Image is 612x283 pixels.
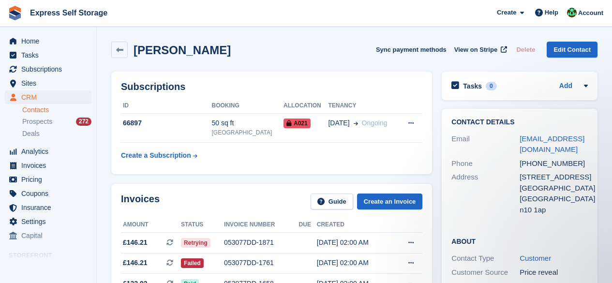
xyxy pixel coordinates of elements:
div: Email [451,134,520,155]
th: ID [121,98,211,114]
div: [DATE] 02:00 AM [317,258,393,268]
div: [GEOGRAPHIC_DATA] [211,128,284,137]
a: Express Self Storage [26,5,111,21]
a: menu [5,90,91,104]
a: menu [5,159,91,172]
div: [GEOGRAPHIC_DATA] [520,183,588,194]
th: Status [181,217,224,233]
span: Prospects [22,117,52,126]
div: 0 [486,82,497,90]
a: menu [5,229,91,242]
h2: Tasks [463,82,482,90]
span: Tasks [21,48,79,62]
div: 272 [76,118,91,126]
div: Phone [451,158,520,169]
span: Failed [181,258,204,268]
div: 053077DD-1871 [224,238,299,248]
span: Settings [21,215,79,228]
h2: [PERSON_NAME] [134,44,231,57]
th: Due [299,217,317,233]
a: View on Stripe [450,42,509,58]
a: menu [5,62,91,76]
div: Price reveal [520,267,588,278]
span: Help [545,8,558,17]
span: Home [21,34,79,48]
a: menu [5,173,91,186]
h2: Invoices [121,194,160,209]
th: Allocation [284,98,328,114]
span: CRM [21,90,79,104]
div: [PHONE_NUMBER] [520,158,588,169]
img: stora-icon-8386f47178a22dfd0bd8f6a31ec36ba5ce8667c1dd55bd0f319d3a0aa187defe.svg [8,6,22,20]
a: menu [5,201,91,214]
a: menu [5,215,91,228]
span: Invoices [21,159,79,172]
a: Customer [520,254,551,262]
span: Deals [22,129,40,138]
span: Account [578,8,603,18]
a: Deals [22,129,91,139]
div: [GEOGRAPHIC_DATA] [520,194,588,205]
div: 50 sq ft [211,118,284,128]
span: Capital [21,229,79,242]
span: [DATE] [328,118,349,128]
th: Amount [121,217,181,233]
div: 66897 [121,118,211,128]
div: 053077DD-1761 [224,258,299,268]
a: Edit Contact [547,42,597,58]
span: Coupons [21,187,79,200]
div: Address [451,172,520,215]
a: Contacts [22,105,91,115]
img: Shakiyra Davis [567,8,577,17]
a: menu [5,145,91,158]
button: Delete [512,42,539,58]
th: Booking [211,98,284,114]
a: menu [5,34,91,48]
th: Invoice number [224,217,299,233]
h2: About [451,236,588,246]
a: menu [5,48,91,62]
a: menu [5,76,91,90]
div: n10 1ap [520,205,588,216]
span: Analytics [21,145,79,158]
span: £146.21 [123,258,148,268]
span: Retrying [181,238,210,248]
a: Create a Subscription [121,147,197,164]
div: Create a Subscription [121,150,191,161]
div: [DATE] 02:00 AM [317,238,393,248]
a: Guide [311,194,353,209]
h2: Subscriptions [121,81,422,92]
span: Insurance [21,201,79,214]
button: Sync payment methods [376,42,447,58]
span: Pricing [21,173,79,186]
a: Add [559,81,572,92]
span: £146.21 [123,238,148,248]
th: Created [317,217,393,233]
a: Create an Invoice [357,194,423,209]
span: Sites [21,76,79,90]
span: Ongoing [362,119,388,127]
a: menu [5,187,91,200]
div: Contact Type [451,253,520,264]
span: A021 [284,119,311,128]
a: [EMAIL_ADDRESS][DOMAIN_NAME] [520,134,584,154]
div: Customer Source [451,267,520,278]
h2: Contact Details [451,119,588,126]
a: Prospects 272 [22,117,91,127]
span: Storefront [9,251,96,260]
span: View on Stripe [454,45,497,55]
div: [STREET_ADDRESS] [520,172,588,183]
th: Tenancy [328,98,398,114]
span: Subscriptions [21,62,79,76]
span: Create [497,8,516,17]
